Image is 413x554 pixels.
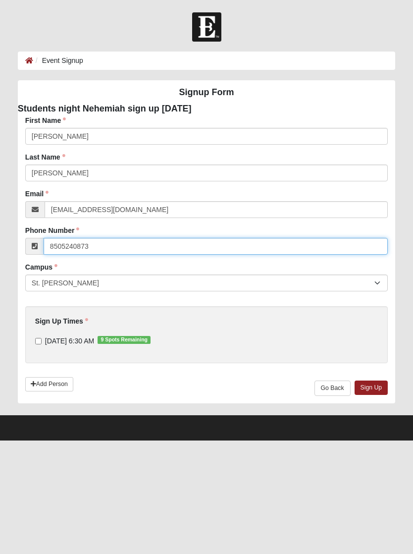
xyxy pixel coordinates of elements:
[35,316,88,326] label: Sign Up Times
[314,381,351,396] a: Go Back
[33,55,83,66] li: Event Signup
[25,115,66,125] label: First Name
[192,12,221,42] img: Church of Eleven22 Logo
[25,262,57,272] label: Campus
[45,337,94,345] span: [DATE] 6:30 AM
[18,87,395,98] h4: Signup Form
[25,377,73,391] a: Add Person
[355,381,388,395] a: Sign Up
[18,104,192,113] strong: Students night Nehemiah sign up [DATE]
[98,336,151,344] span: 9 Spots Remaining
[35,338,42,344] input: [DATE] 6:30 AM9 Spots Remaining
[25,225,80,235] label: Phone Number
[25,189,49,199] label: Email
[25,152,65,162] label: Last Name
